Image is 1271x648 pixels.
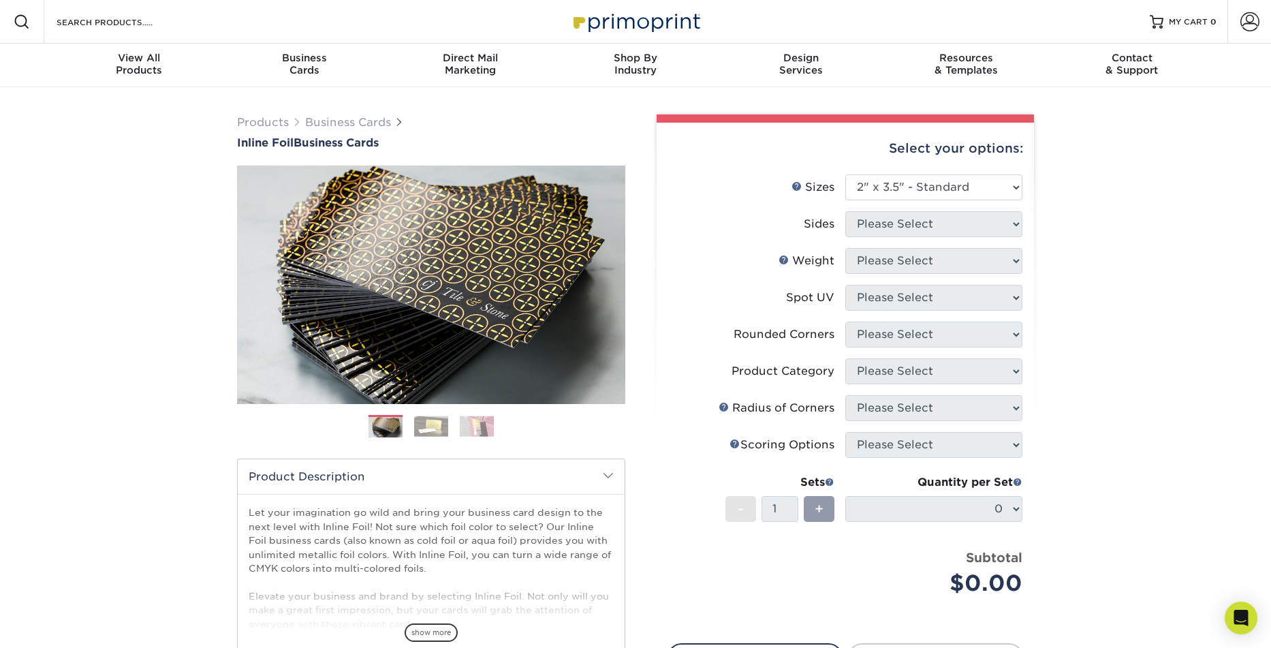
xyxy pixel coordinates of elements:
div: Scoring Options [729,437,834,453]
div: $0.00 [856,567,1022,600]
span: + [815,499,823,519]
span: Design [718,52,883,64]
span: 0 [1210,17,1217,27]
a: Contact& Support [1049,44,1214,87]
input: SEARCH PRODUCTS..... [55,14,188,30]
span: View All [57,52,222,64]
a: Products [237,116,289,129]
h2: Product Description [238,459,625,494]
span: Direct Mail [388,52,553,64]
div: Products [57,52,222,76]
img: Business Cards 02 [414,416,448,437]
div: & Support [1049,52,1214,76]
div: Sides [804,216,834,232]
div: Sizes [791,179,834,196]
div: Services [718,52,883,76]
div: Spot UV [786,290,834,306]
strong: Subtotal [966,550,1022,565]
div: Radius of Corners [719,400,834,416]
div: Industry [553,52,719,76]
img: Business Cards 03 [460,416,494,437]
a: Business Cards [305,116,391,129]
div: & Templates [883,52,1049,76]
img: Primoprint [567,7,704,36]
span: show more [405,623,458,642]
div: Cards [222,52,388,76]
span: MY CART [1169,16,1208,28]
img: Inline Foil 01 [237,91,625,479]
h1: Business Cards [237,136,625,149]
a: BusinessCards [222,44,388,87]
div: Select your options: [668,123,1023,174]
span: - [738,499,744,519]
a: Inline FoilBusiness Cards [237,136,625,149]
a: View AllProducts [57,44,222,87]
span: Inline Foil [237,136,294,149]
div: Open Intercom Messenger [1225,602,1257,634]
div: Marketing [388,52,553,76]
div: Quantity per Set [845,474,1022,491]
a: Direct MailMarketing [388,44,553,87]
a: DesignServices [718,44,883,87]
span: Contact [1049,52,1214,64]
div: Rounded Corners [734,326,834,343]
a: Resources& Templates [883,44,1049,87]
span: Resources [883,52,1049,64]
a: Shop ByIndustry [553,44,719,87]
div: Product Category [732,363,834,380]
span: Business [222,52,388,64]
img: Business Cards 01 [368,410,403,444]
div: Sets [725,474,834,491]
span: Shop By [553,52,719,64]
div: Weight [779,253,834,269]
